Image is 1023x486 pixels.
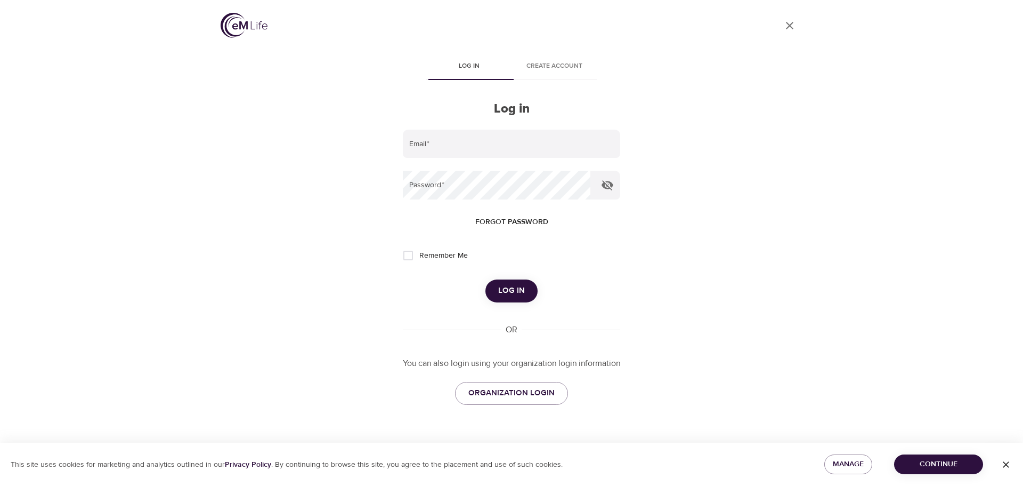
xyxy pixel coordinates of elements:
[403,54,620,80] div: disabled tabs example
[471,212,553,232] button: Forgot password
[485,280,538,302] button: Log in
[433,61,505,72] span: Log in
[833,458,864,471] span: Manage
[777,13,802,38] a: close
[501,324,522,336] div: OR
[225,460,271,469] a: Privacy Policy
[903,458,975,471] span: Continue
[419,250,468,261] span: Remember Me
[403,357,620,370] p: You can also login using your organization login information
[824,455,872,474] button: Manage
[403,101,620,117] h2: Log in
[894,455,983,474] button: Continue
[221,13,267,38] img: logo
[455,382,568,404] a: ORGANIZATION LOGIN
[498,284,525,298] span: Log in
[475,216,548,229] span: Forgot password
[468,386,555,400] span: ORGANIZATION LOGIN
[518,61,590,72] span: Create account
